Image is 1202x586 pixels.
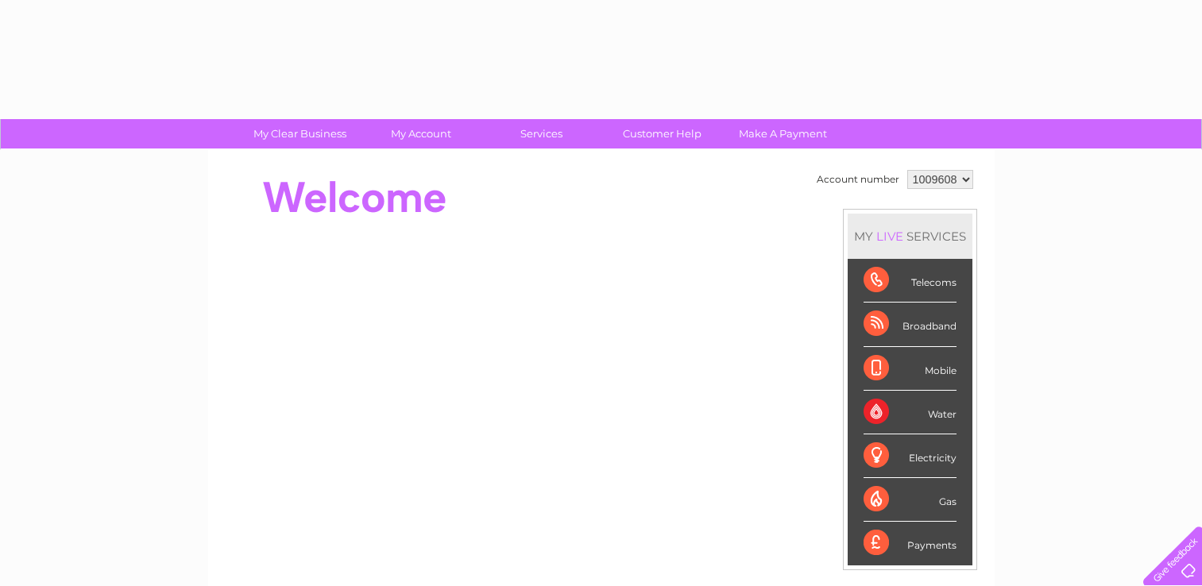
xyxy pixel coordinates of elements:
[873,229,906,244] div: LIVE
[476,119,607,148] a: Services
[864,303,957,346] div: Broadband
[864,478,957,522] div: Gas
[355,119,486,148] a: My Account
[234,119,365,148] a: My Clear Business
[813,166,903,193] td: Account number
[848,214,972,259] div: MY SERVICES
[864,434,957,478] div: Electricity
[864,259,957,303] div: Telecoms
[717,119,848,148] a: Make A Payment
[597,119,728,148] a: Customer Help
[864,522,957,565] div: Payments
[864,347,957,391] div: Mobile
[864,391,957,434] div: Water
